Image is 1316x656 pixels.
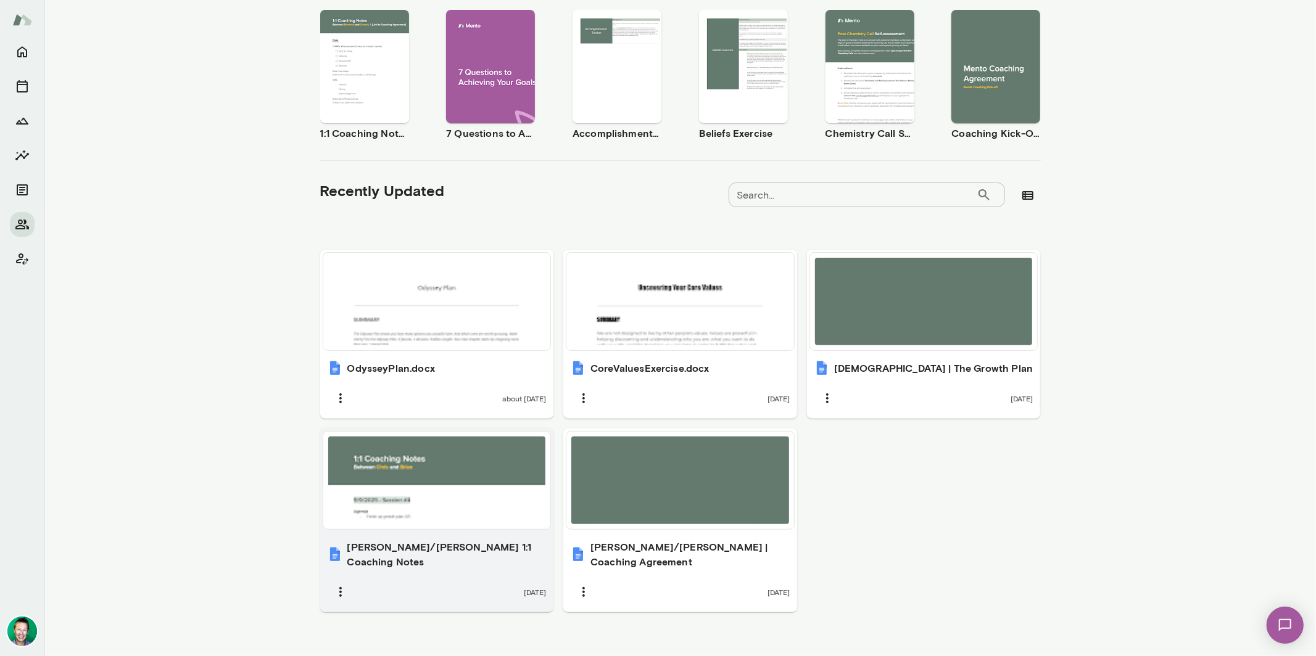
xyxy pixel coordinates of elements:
[10,212,35,237] button: Members
[768,393,790,403] span: [DATE]
[320,126,409,141] h6: 1:1 Coaching Notes
[814,361,829,375] img: Christian | The Growth Plan
[446,126,535,141] h6: 7 Questions to Achieving Your Goals
[834,361,1033,375] h6: [DEMOGRAPHIC_DATA] | The Growth Plan
[347,539,547,569] h6: [PERSON_NAME]/[PERSON_NAME] 1:1 Coaching Notes
[571,361,586,375] img: CoreValuesExercise.docx
[347,361,435,375] h6: OdysseyPlan.docx
[502,393,546,403] span: about [DATE]
[699,126,788,141] h6: Beliefs Exercise
[768,587,790,597] span: [DATE]
[328,361,342,375] img: OdysseyPlan.docx
[1011,393,1033,403] span: [DATE]
[10,74,35,99] button: Sessions
[10,247,35,271] button: Client app
[7,617,37,646] img: Brian Lawrence
[10,109,35,133] button: Growth Plan
[590,361,709,375] h6: CoreValuesExercise.docx
[12,8,32,31] img: Mento
[826,126,914,141] h6: Chemistry Call Self-Assessment [Coaches only]
[10,178,35,202] button: Documents
[571,547,586,562] img: Chris/Brian | Coaching Agreement
[524,587,546,597] span: [DATE]
[320,181,445,200] h5: Recently Updated
[328,547,342,562] img: Chris/Brian 1:1 Coaching Notes
[10,143,35,168] button: Insights
[951,126,1040,141] h6: Coaching Kick-Off | Coaching Agreement
[590,539,790,569] h6: [PERSON_NAME]/[PERSON_NAME] | Coaching Agreement
[573,126,661,141] h6: Accomplishment Tracker
[10,39,35,64] button: Home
